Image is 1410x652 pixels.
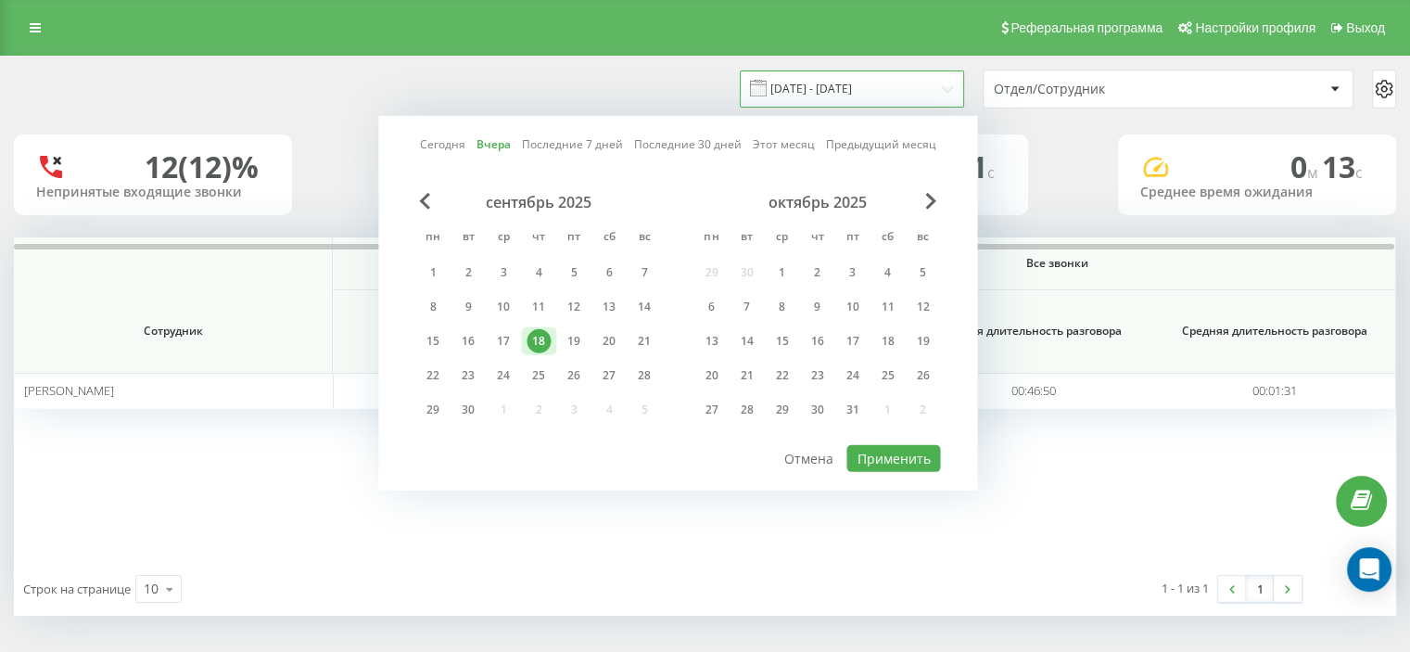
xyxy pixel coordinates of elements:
[799,362,834,390] div: чт 23 окт. 2025 г.
[905,327,940,355] div: вс 19 окт. 2025 г.
[627,362,662,390] div: вс 28 сент. 2025 г.
[764,327,799,355] div: ср 15 окт. 2025 г.
[627,327,662,355] div: вс 21 сент. 2025 г.
[421,398,445,422] div: 29
[456,261,480,285] div: 2
[826,135,936,153] a: Предыдущий месяц
[905,362,940,390] div: вс 26 окт. 2025 г.
[1175,324,1375,339] span: Средняя длительность разговора
[486,362,521,390] div: ср 24 сент. 2025 г.
[799,327,834,355] div: чт 16 окт. 2025 г.
[834,327,870,355] div: пт 17 окт. 2025 г.
[734,295,758,319] div: 7
[415,362,451,390] div: пн 22 сент. 2025 г.
[840,364,864,388] div: 24
[875,364,899,388] div: 25
[834,396,870,424] div: пт 31 окт. 2025 г.
[486,327,521,355] div: ср 17 сент. 2025 г.
[693,293,729,321] div: пн 6 окт. 2025 г.
[799,293,834,321] div: чт 9 окт. 2025 г.
[630,224,658,252] abbr: воскресенье
[803,224,831,252] abbr: четверг
[476,135,511,153] a: Вчера
[591,293,627,321] div: сб 13 сент. 2025 г.
[527,261,551,285] div: 4
[870,293,905,321] div: сб 11 окт. 2025 г.
[627,293,662,321] div: вс 14 сент. 2025 г.
[634,135,742,153] a: Последние 30 дней
[905,293,940,321] div: вс 12 окт. 2025 г.
[632,329,656,353] div: 21
[769,261,794,285] div: 1
[525,224,553,252] abbr: четверг
[764,293,799,321] div: ср 8 окт. 2025 г.
[527,364,551,388] div: 25
[729,362,764,390] div: вт 21 окт. 2025 г.
[556,327,591,355] div: пт 19 сент. 2025 г.
[454,224,482,252] abbr: вторник
[456,329,480,353] div: 16
[693,327,729,355] div: пн 13 окт. 2025 г.
[729,293,764,321] div: вт 7 окт. 2025 г.
[24,382,114,399] span: [PERSON_NAME]
[805,295,829,319] div: 9
[521,293,556,321] div: чт 11 сент. 2025 г.
[1246,576,1274,602] a: 1
[521,362,556,390] div: чт 25 сент. 2025 г.
[768,224,795,252] abbr: среда
[734,398,758,422] div: 28
[556,293,591,321] div: пт 12 сент. 2025 г.
[486,293,521,321] div: ср 10 сент. 2025 г.
[451,259,486,287] div: вт 2 сент. 2025 г.
[925,193,936,210] span: Next Month
[799,259,834,287] div: чт 2 окт. 2025 г.
[350,256,507,271] span: Входящие звонки
[591,327,627,355] div: сб 20 сент. 2025 г.
[489,224,517,252] abbr: среда
[562,261,586,285] div: 5
[1140,185,1374,200] div: Среднее время ожидания
[632,261,656,285] div: 7
[486,259,521,287] div: ср 3 сент. 2025 г.
[913,373,1155,409] td: 00:46:50
[875,295,899,319] div: 11
[1162,579,1209,597] div: 1 - 1 из 1
[145,149,259,185] div: 12 (12)%
[1322,147,1363,186] span: 13
[421,364,445,388] div: 22
[1290,147,1322,186] span: 0
[527,329,551,353] div: 18
[415,396,451,424] div: пн 29 сент. 2025 г.
[560,224,588,252] abbr: пятница
[1307,162,1322,183] span: м
[910,329,934,353] div: 19
[451,293,486,321] div: вт 9 сент. 2025 г.
[1195,20,1315,35] span: Настройки профиля
[591,362,627,390] div: сб 27 сент. 2025 г.
[769,295,794,319] div: 8
[699,329,723,353] div: 13
[693,193,940,211] div: октябрь 2025
[729,396,764,424] div: вт 28 окт. 2025 г.
[764,259,799,287] div: ср 1 окт. 2025 г.
[729,327,764,355] div: вт 14 окт. 2025 г.
[456,398,480,422] div: 30
[769,329,794,353] div: 15
[693,362,729,390] div: пн 20 окт. 2025 г.
[805,329,829,353] div: 16
[451,396,486,424] div: вт 30 сент. 2025 г.
[732,224,760,252] abbr: вторник
[840,295,864,319] div: 10
[910,261,934,285] div: 5
[36,185,270,200] div: Непринятые входящие звонки
[421,295,445,319] div: 8
[769,398,794,422] div: 29
[805,364,829,388] div: 23
[595,224,623,252] abbr: суббота
[838,224,866,252] abbr: пятница
[799,396,834,424] div: чт 30 окт. 2025 г.
[421,329,445,353] div: 15
[1355,162,1363,183] span: c
[419,193,430,210] span: Previous Month
[762,256,1353,271] span: Все звонки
